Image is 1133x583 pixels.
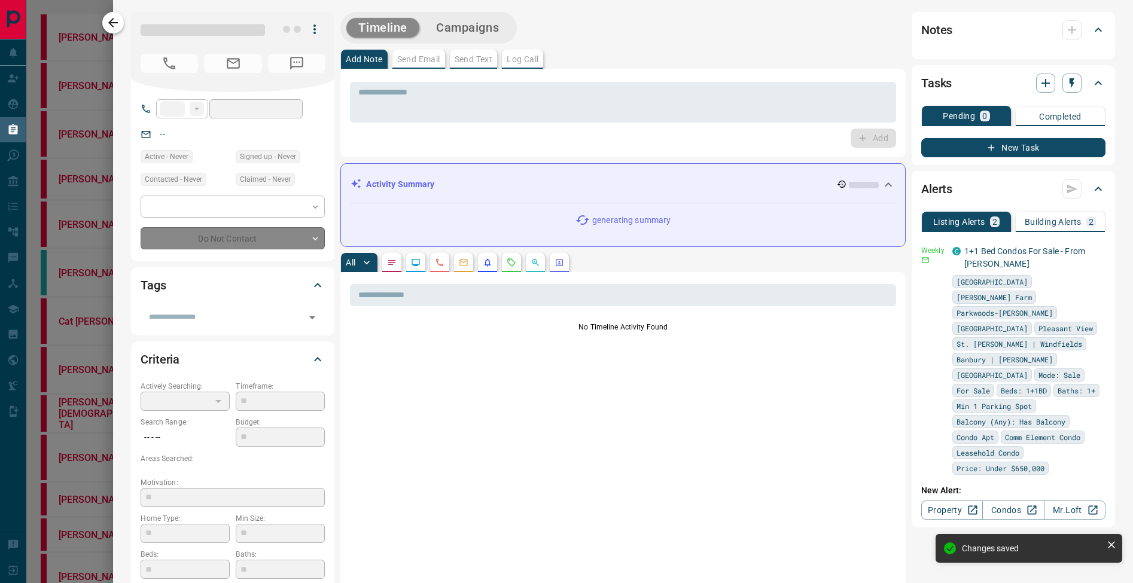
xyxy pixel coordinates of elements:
[962,544,1102,553] div: Changes saved
[350,322,896,332] p: No Timeline Activity Found
[141,271,325,300] div: Tags
[1005,431,1080,443] span: Comm Element Condo
[921,256,930,264] svg: Email
[236,381,325,392] p: Timeframe:
[141,345,325,374] div: Criteria
[555,258,564,267] svg: Agent Actions
[346,55,382,63] p: Add Note
[236,549,325,560] p: Baths:
[921,175,1105,203] div: Alerts
[921,16,1105,44] div: Notes
[141,54,198,73] span: No Number
[921,500,983,520] a: Property
[957,322,1028,334] span: [GEOGRAPHIC_DATA]
[957,276,1028,288] span: [GEOGRAPHIC_DATA]
[141,428,230,447] p: -- - --
[531,258,540,267] svg: Opportunities
[141,453,325,464] p: Areas Searched:
[957,431,994,443] span: Condo Apt
[236,513,325,524] p: Min Size:
[921,20,952,39] h2: Notes
[507,258,516,267] svg: Requests
[957,462,1044,474] span: Price: Under $650,000
[435,258,444,267] svg: Calls
[1044,500,1105,520] a: Mr.Loft
[933,218,985,226] p: Listing Alerts
[921,74,952,93] h2: Tasks
[921,484,1105,497] p: New Alert:
[957,447,1019,459] span: Leasehold Condo
[943,112,975,120] p: Pending
[957,291,1032,303] span: [PERSON_NAME] Farm
[592,214,671,227] p: generating summary
[957,400,1032,412] span: Min 1 Parking Spot
[459,258,468,267] svg: Emails
[1038,369,1080,381] span: Mode: Sale
[346,258,355,267] p: All
[952,247,961,255] div: condos.ca
[351,173,896,196] div: Activity Summary
[957,307,1053,319] span: Parkwoods-[PERSON_NAME]
[1038,322,1093,334] span: Pleasant View
[483,258,492,267] svg: Listing Alerts
[304,309,321,326] button: Open
[982,112,987,120] p: 0
[957,384,990,396] span: For Sale
[145,173,202,185] span: Contacted - Never
[1025,218,1082,226] p: Building Alerts
[921,245,945,256] p: Weekly
[240,151,296,163] span: Signed up - Never
[236,417,325,428] p: Budget:
[992,218,997,226] p: 2
[141,549,230,560] p: Beds:
[982,500,1044,520] a: Condos
[268,54,325,73] span: No Number
[424,18,511,38] button: Campaigns
[141,477,325,488] p: Motivation:
[141,350,179,369] h2: Criteria
[957,416,1065,428] span: Balcony (Any): Has Balcony
[1001,384,1047,396] span: Beds: 1+1BD
[141,513,230,524] p: Home Type:
[141,276,166,295] h2: Tags
[141,227,325,249] div: Do Not Contact
[1058,384,1095,396] span: Baths: 1+
[411,258,421,267] svg: Lead Browsing Activity
[921,138,1105,157] button: New Task
[957,369,1028,381] span: [GEOGRAPHIC_DATA]
[141,381,230,392] p: Actively Searching:
[346,18,419,38] button: Timeline
[957,353,1053,365] span: Banbury | [PERSON_NAME]
[964,246,1085,268] a: 1+1 Bed Condos For Sale - From [PERSON_NAME]
[145,151,188,163] span: Active - Never
[387,258,397,267] svg: Notes
[1039,112,1082,121] p: Completed
[160,129,165,139] a: --
[921,69,1105,97] div: Tasks
[141,417,230,428] p: Search Range:
[957,338,1082,350] span: St. [PERSON_NAME] | Windfields
[366,178,434,191] p: Activity Summary
[240,173,291,185] span: Claimed - Never
[1089,218,1094,226] p: 2
[204,54,261,73] span: No Email
[921,179,952,199] h2: Alerts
